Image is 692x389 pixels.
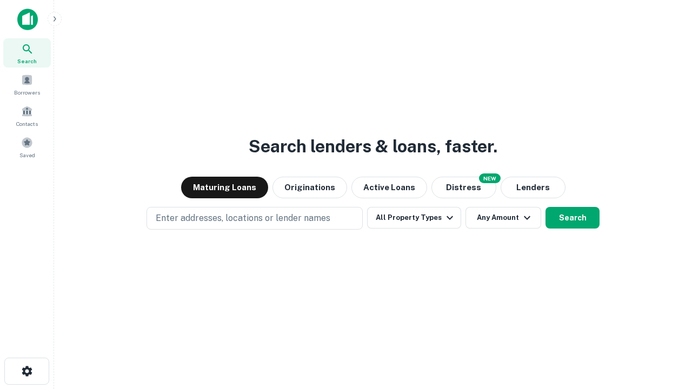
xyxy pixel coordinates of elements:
[545,207,600,229] button: Search
[638,303,692,354] iframe: Chat Widget
[465,207,541,229] button: Any Amount
[249,133,497,159] h3: Search lenders & loans, faster.
[479,173,501,183] div: NEW
[3,132,51,162] a: Saved
[14,88,40,97] span: Borrowers
[17,57,37,65] span: Search
[272,177,347,198] button: Originations
[156,212,330,225] p: Enter addresses, locations or lender names
[181,177,268,198] button: Maturing Loans
[19,151,35,159] span: Saved
[147,207,363,230] button: Enter addresses, locations or lender names
[367,207,461,229] button: All Property Types
[3,101,51,130] a: Contacts
[3,38,51,68] a: Search
[17,9,38,30] img: capitalize-icon.png
[16,119,38,128] span: Contacts
[351,177,427,198] button: Active Loans
[3,70,51,99] a: Borrowers
[501,177,565,198] button: Lenders
[431,177,496,198] button: Search distressed loans with lien and other non-mortgage details.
